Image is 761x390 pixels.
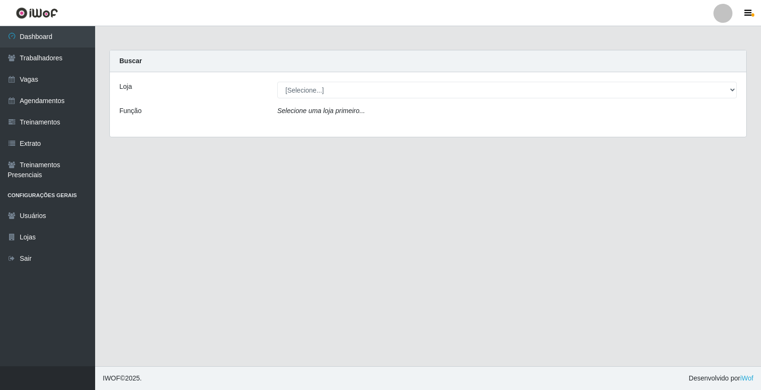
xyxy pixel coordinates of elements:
[119,57,142,65] strong: Buscar
[103,374,120,382] span: IWOF
[103,373,142,383] span: © 2025 .
[277,107,365,114] i: Selecione uma loja primeiro...
[119,106,142,116] label: Função
[689,373,753,383] span: Desenvolvido por
[119,82,132,92] label: Loja
[16,7,58,19] img: CoreUI Logo
[740,374,753,382] a: iWof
